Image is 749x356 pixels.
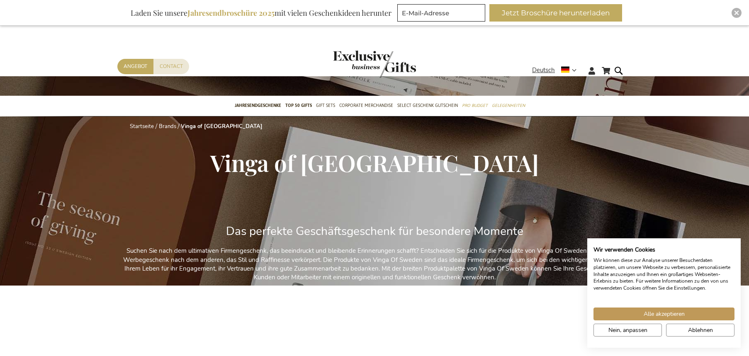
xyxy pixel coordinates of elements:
span: TOP 50 Gifts [285,101,312,110]
div: Laden Sie unsere mit vielen Geschenkideen herunter [127,4,395,22]
a: Contact [153,59,189,74]
img: Close [734,10,739,15]
div: Deutsch [532,65,582,75]
span: Alle akzeptieren [644,310,685,318]
span: Vinga of [GEOGRAPHIC_DATA] [210,147,539,178]
input: E-Mail-Adresse [397,4,485,22]
div: Close [732,8,742,18]
button: Akzeptieren Sie alle cookies [593,308,734,320]
span: Gift Sets [316,101,335,110]
span: Gelegenheiten [492,101,525,110]
span: Deutsch [532,65,555,75]
a: Angebot [117,59,153,74]
span: Select Geschenk Gutschein [397,101,458,110]
h2: Wir verwenden Cookies [593,246,734,254]
span: Ablehnen [688,326,713,334]
button: Alle verweigern cookies [666,324,734,337]
a: Startseite [130,123,154,130]
a: store logo [333,51,374,78]
img: Exclusive Business gifts logo [333,51,416,78]
a: Brands [159,123,176,130]
strong: Vinga of [GEOGRAPHIC_DATA] [181,123,263,130]
h2: Das perfekte Geschäftsgeschenk für besondere Momente [117,225,632,238]
p: Wir können diese zur Analyse unserer Besucherdaten platzieren, um unsere Webseite zu verbessern, ... [593,257,734,292]
span: Corporate Merchandise [339,101,393,110]
span: Jahresendgeschenke [235,101,281,110]
form: marketing offers and promotions [397,4,488,24]
button: Jetzt Broschüre herunterladen [489,4,622,22]
span: Pro Budget [462,101,488,110]
b: Jahresendbroschüre 2025 [187,8,275,18]
button: cookie Einstellungen anpassen [593,324,662,337]
div: Suchen Sie nach dem ultimativen Firmengeschenk, das beeindruckt und bleibende Erinnerungen schaff... [117,214,632,306]
span: Nein, anpassen [608,326,647,334]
